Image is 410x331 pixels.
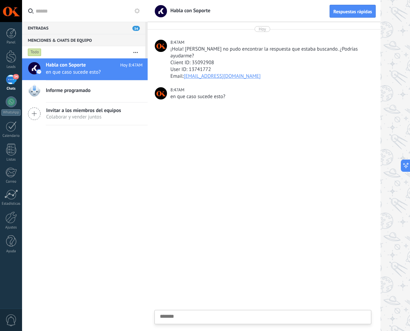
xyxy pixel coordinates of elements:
[170,46,370,59] div: ¡Hola! [PERSON_NAME] no pudo encontrar la respuesta que estaba buscando. ¿Podrías ayudarme?
[128,46,143,58] button: Más
[1,40,21,45] div: Panel
[46,114,121,120] span: Colaborar y vender juntos
[13,74,19,79] span: 34
[120,62,143,69] span: Hoy 8:47AM
[46,87,91,94] span: Informe programado
[1,202,21,206] div: Estadísticas
[170,93,370,100] div: en que caso sucede esto?
[28,48,41,56] div: Todo
[155,40,167,52] span: Ricardo Garcia
[1,109,21,116] div: WhatsApp
[1,158,21,162] div: Listas
[1,87,21,91] div: Chats
[184,73,261,79] a: [EMAIL_ADDRESS][DOMAIN_NAME]
[170,66,370,73] div: User ID: 13741772
[170,39,186,46] div: 8:47AM
[22,22,145,34] div: Entradas
[22,34,145,46] div: Menciones & Chats de equipo
[259,26,266,32] div: Hoy
[166,7,210,14] span: Habla con Soporte
[132,26,140,31] span: 34
[1,225,21,230] div: Ajustes
[170,59,370,66] div: Client ID: 35092908
[1,65,21,69] div: Leads
[22,58,148,80] a: Habla con Soporte Hoy 8:47AM en que caso sucede esto?
[155,87,167,99] span: Ricardo Garcia
[46,62,86,69] span: Habla con Soporte
[170,73,370,80] div: Email:
[22,80,148,102] a: Informe programado
[333,9,372,14] span: Respuestas rápidas
[1,249,21,254] div: Ayuda
[1,180,21,184] div: Correo
[170,87,186,93] div: 8:47AM
[330,5,376,18] button: Respuestas rápidas
[46,107,121,114] span: Invitar a los miembros del equipos
[1,134,21,138] div: Calendario
[46,69,130,75] span: en que caso sucede esto?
